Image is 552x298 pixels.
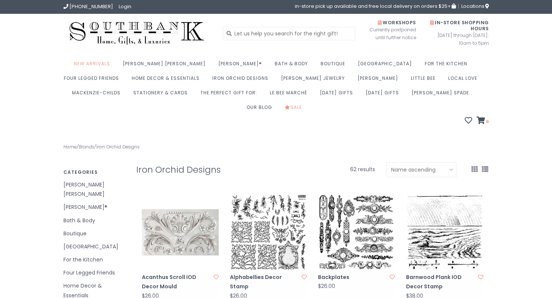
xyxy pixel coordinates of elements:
a: [PERSON_NAME]® [63,203,125,212]
a: [DATE] Gifts [320,88,357,102]
a: [PERSON_NAME] [PERSON_NAME] [63,180,125,199]
a: Stationery & Cards [133,88,191,102]
img: Iron Orchid Designs Backplates [318,194,395,271]
a: [PHONE_NUMBER] [63,3,113,10]
a: Iron Orchid Designs [212,73,272,88]
img: Iron Orchid Designs Acanthus Scroll IOD Decor Mould [142,194,219,271]
a: [GEOGRAPHIC_DATA] [63,242,125,251]
a: Little Bee [411,73,439,88]
a: Bath & Body [275,59,312,73]
a: MacKenzie-Childs [72,88,124,102]
a: Le Bee Marché [270,88,311,102]
a: Four Legged Friends [63,268,125,277]
div: / / [58,143,276,151]
img: Southbank Gift Company -- Home, Gifts, and Luxuries [63,19,210,47]
a: Local Love [448,73,481,88]
a: Bath & Body [63,216,125,225]
div: $26.00 [318,283,335,289]
a: Acanthus Scroll IOD Decor Mould [142,273,211,291]
a: Alphabellies Decor Stamp [230,273,299,291]
a: Locations [458,4,489,9]
span: Workshops [378,19,416,26]
a: New Arrivals [74,59,114,73]
a: Four Legged Friends [64,73,123,88]
a: [PERSON_NAME] Jewelry [281,73,349,88]
a: Add to wishlist [478,273,483,281]
a: Barnwood Plank IOD Decor Stamp [406,273,475,291]
a: Brands [79,144,94,150]
a: Add to wishlist [302,273,307,281]
span: [PHONE_NUMBER] [69,3,113,10]
input: Let us help you search for the right gift! [223,27,355,40]
a: [GEOGRAPHIC_DATA] [358,59,416,73]
span: Currently postponed until further notice [360,26,416,41]
a: Login [119,3,131,10]
a: [DATE] Gifts [366,88,403,102]
span: in-store pick up available and free local delivery on orders $25+ [295,4,456,9]
a: Boutique [321,59,349,73]
h1: Iron Orchid Designs [136,165,293,175]
a: Sale [285,102,306,117]
a: Add to wishlist [213,273,219,281]
span: In-Store Shopping Hours [430,19,489,32]
a: Backplates [318,273,387,282]
a: For the Kitchen [425,59,471,73]
a: Add to wishlist [390,273,395,281]
a: Iron Orchid Designs [96,144,140,150]
img: Iron Orchid Designs Barnwood Plank IOD Decor Stamp [406,194,483,271]
a: [PERSON_NAME] Spade [412,88,473,102]
span: 0 [485,119,489,125]
a: Home Decor & Essentials [132,73,203,88]
a: [PERSON_NAME] [PERSON_NAME] [123,59,209,73]
img: Iron Orchid Designs Alphabellies Decor Stamp [230,194,307,271]
a: 0 [477,117,489,125]
a: [PERSON_NAME]® [218,59,266,73]
span: [DATE] through [DATE]: 10am to 5pm [427,31,489,47]
a: Home [63,144,77,150]
a: [PERSON_NAME] [358,73,402,88]
a: The perfect gift for: [200,88,261,102]
a: Our Blog [247,102,276,117]
span: Locations [461,3,489,10]
a: Boutique [63,229,125,238]
span: 62 results [350,166,375,173]
h3: Categories [63,170,125,175]
a: For the Kitchen [63,255,125,264]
